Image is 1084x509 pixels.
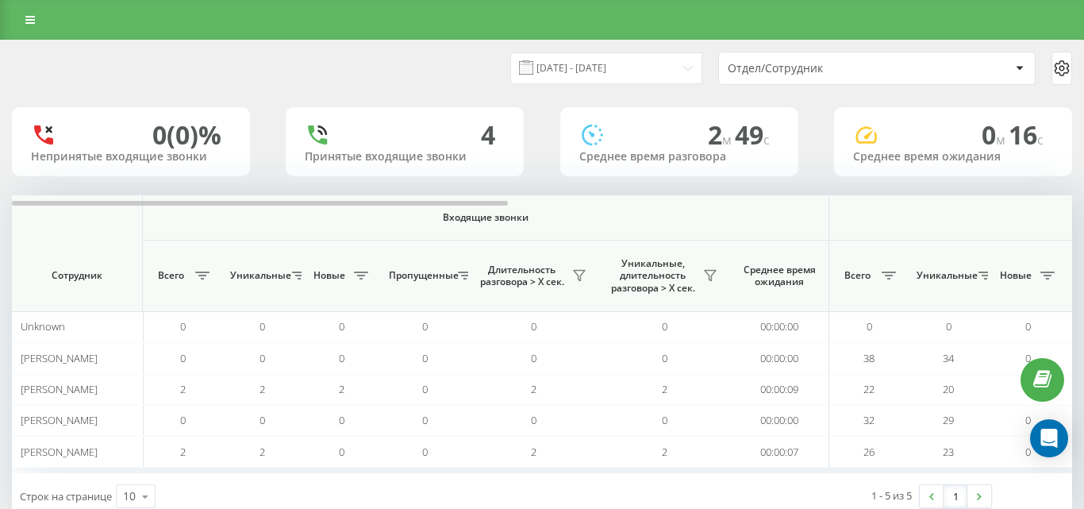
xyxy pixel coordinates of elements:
span: 49 [735,118,770,152]
span: 34 [943,351,954,365]
span: Новые [309,269,349,282]
span: 0 [180,351,186,365]
span: Строк на странице [20,489,112,503]
td: 00:00:09 [730,374,829,405]
span: c [763,131,770,148]
span: [PERSON_NAME] [21,413,98,427]
span: 2 [180,382,186,396]
span: 2 [662,382,667,396]
div: 4 [481,120,495,150]
span: 0 [1025,413,1031,427]
span: 2 [708,118,735,152]
span: 0 [662,413,667,427]
span: 20 [943,382,954,396]
span: Новые [996,269,1036,282]
span: Входящие звонки [184,211,787,224]
span: 0 [422,445,428,459]
span: 0 [339,413,344,427]
span: 0 [339,445,344,459]
td: 00:00:07 [730,436,829,467]
span: Пропущенные [389,269,453,282]
span: 2 [259,445,265,459]
span: 16 [1009,118,1044,152]
span: c [1037,131,1044,148]
span: 0 [422,351,428,365]
div: 1 - 5 из 5 [871,488,912,503]
span: 2 [531,382,536,396]
span: 0 [1025,351,1031,365]
span: Сотрудник [25,269,129,282]
span: Среднее время ожидания [742,264,817,288]
span: 38 [863,351,875,365]
span: 26 [863,445,875,459]
div: 10 [123,488,136,504]
span: 0 [662,351,667,365]
span: 23 [943,445,954,459]
span: 0 [259,319,265,334]
span: 2 [259,382,265,396]
div: Непринятые входящие звонки [31,150,231,164]
td: 00:00:00 [730,311,829,342]
span: Длительность разговора > Х сек. [476,264,567,288]
span: 0 [180,413,186,427]
span: 29 [943,413,954,427]
span: 0 [1025,319,1031,334]
div: 0 (0)% [152,120,221,150]
span: 32 [863,413,875,427]
span: [PERSON_NAME] [21,445,98,459]
span: 0 [339,319,344,334]
span: [PERSON_NAME] [21,382,98,396]
td: 00:00:00 [730,405,829,436]
span: 2 [531,445,536,459]
td: 00:00:00 [730,342,829,373]
span: 0 [259,351,265,365]
span: Уникальные [917,269,974,282]
span: 0 [531,319,536,334]
span: 0 [422,382,428,396]
span: 0 [531,351,536,365]
div: Open Intercom Messenger [1030,419,1068,457]
span: 0 [982,118,1009,152]
a: 1 [944,485,967,507]
span: 0 [339,351,344,365]
div: Среднее время разговора [579,150,779,164]
span: Unknown [21,319,65,334]
span: 0 [259,413,265,427]
span: 0 [531,413,536,427]
span: м [722,131,735,148]
span: 0 [180,319,186,334]
span: 0 [422,319,428,334]
span: Всего [151,269,190,282]
div: Отдел/Сотрудник [728,62,917,75]
span: 2 [662,445,667,459]
span: 0 [422,413,428,427]
span: 0 [946,319,951,334]
div: Принятые входящие звонки [305,150,505,164]
span: м [996,131,1009,148]
span: 2 [339,382,344,396]
span: 22 [863,382,875,396]
span: Уникальные [230,269,287,282]
div: Среднее время ожидания [853,150,1053,164]
span: 2 [180,445,186,459]
span: Всего [837,269,877,282]
span: [PERSON_NAME] [21,351,98,365]
span: 0 [1025,445,1031,459]
span: 0 [662,319,667,334]
span: 0 [867,319,872,334]
span: Уникальные, длительность разговора > Х сек. [607,257,698,295]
